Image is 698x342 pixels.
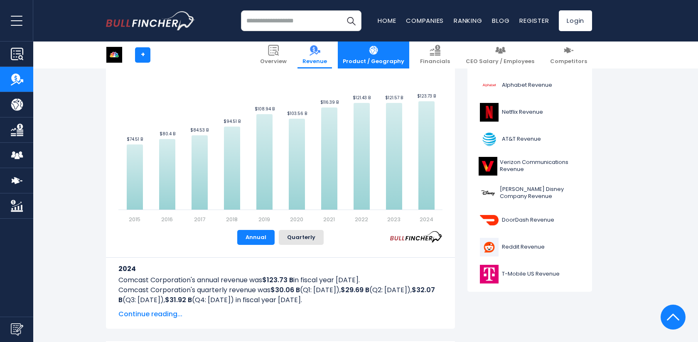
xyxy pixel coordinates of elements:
[479,76,499,95] img: GOOGL logo
[118,309,442,319] span: Continue reading...
[190,127,209,133] text: $84.53 B
[479,265,499,283] img: TMUS logo
[474,182,586,205] a: [PERSON_NAME] Disney Company Revenue
[290,215,303,223] text: 2020
[226,215,238,223] text: 2018
[106,11,195,30] a: Go to homepage
[258,215,270,223] text: 2019
[320,99,339,105] text: $116.39 B
[479,103,499,122] img: NFLX logo
[355,215,368,223] text: 2022
[118,275,442,285] p: Comcast Corporation's annual revenue was in fiscal year [DATE].
[135,47,150,63] a: +
[161,215,173,223] text: 2016
[118,264,442,274] h3: 2024
[106,47,122,63] img: CMCSA logo
[479,157,497,176] img: VZ logo
[474,155,586,178] a: Verizon Communications Revenue
[474,209,586,232] a: DoorDash Revenue
[127,136,143,142] text: $74.51 B
[255,106,275,112] text: $108.94 B
[474,74,586,97] a: Alphabet Revenue
[118,285,435,305] b: $32.07 B
[323,215,335,223] text: 2021
[479,238,499,256] img: RDDT logo
[479,184,497,203] img: DIS logo
[461,42,539,68] a: CEO Salary / Employees
[297,42,332,68] a: Revenue
[165,295,192,305] b: $31.92 B
[417,93,436,99] text: $123.73 B
[559,10,592,31] a: Login
[260,58,287,65] span: Overview
[341,10,361,31] button: Search
[287,110,307,117] text: $103.56 B
[279,230,324,245] button: Quarterly
[302,58,327,65] span: Revenue
[466,58,534,65] span: CEO Salary / Employees
[420,215,433,223] text: 2024
[387,215,401,223] text: 2023
[550,58,587,65] span: Competitors
[341,285,369,295] b: $29.69 B
[262,275,293,285] b: $123.73 B
[338,42,409,68] a: Product / Geography
[118,37,442,223] svg: Comcast Corporation's Revenue Trend
[343,58,404,65] span: Product / Geography
[474,128,586,151] a: AT&T Revenue
[492,16,509,25] a: Blog
[255,42,292,68] a: Overview
[270,285,300,295] b: $30.06 B
[474,101,586,124] a: Netflix Revenue
[237,230,275,245] button: Annual
[194,215,205,223] text: 2017
[454,16,482,25] a: Ranking
[106,11,195,30] img: bullfincher logo
[420,58,450,65] span: Financials
[224,118,241,125] text: $94.51 B
[479,130,499,149] img: T logo
[385,95,403,101] text: $121.57 B
[519,16,549,25] a: Register
[353,95,371,101] text: $121.43 B
[474,263,586,286] a: T-Mobile US Revenue
[160,131,175,137] text: $80.4 B
[378,16,396,25] a: Home
[118,285,442,305] p: Comcast Corporation's quarterly revenue was (Q1: [DATE]), (Q2: [DATE]), (Q3: [DATE]), (Q4: [DATE]...
[415,42,455,68] a: Financials
[129,215,140,223] text: 2015
[406,16,444,25] a: Companies
[474,236,586,259] a: Reddit Revenue
[545,42,592,68] a: Competitors
[479,211,499,230] img: DASH logo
